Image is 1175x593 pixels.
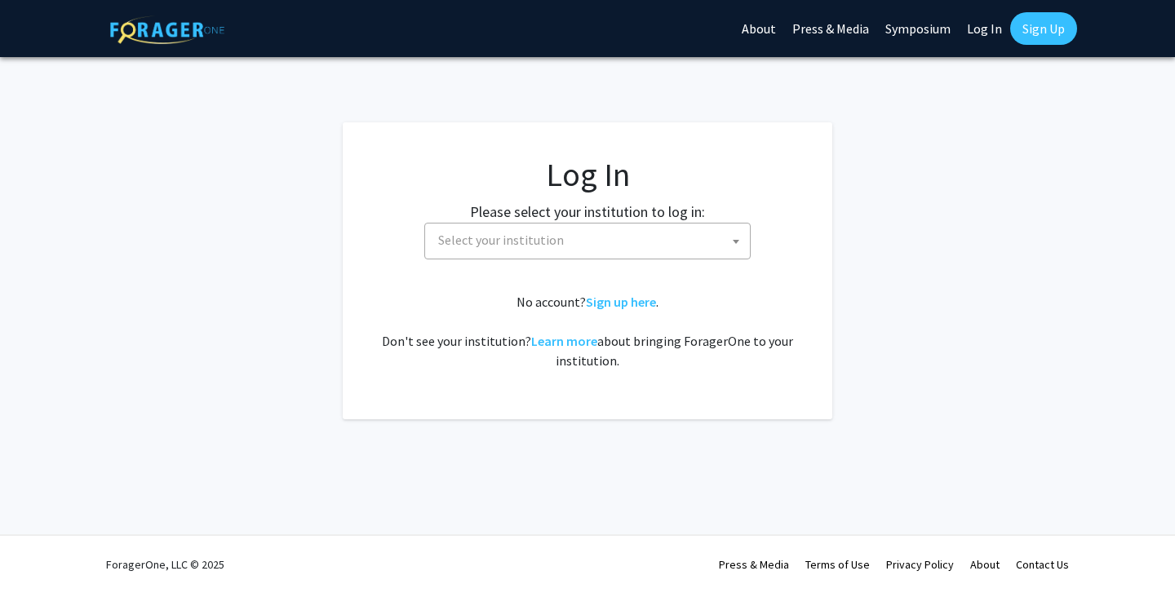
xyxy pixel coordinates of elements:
a: Sign Up [1010,12,1077,45]
label: Please select your institution to log in: [470,201,705,223]
a: Privacy Policy [886,557,954,572]
iframe: Chat [12,520,69,581]
span: Select your institution [438,232,564,248]
div: ForagerOne, LLC © 2025 [106,536,224,593]
a: Sign up here [586,294,656,310]
a: Press & Media [719,557,789,572]
div: No account? . Don't see your institution? about bringing ForagerOne to your institution. [375,292,800,370]
img: ForagerOne Logo [110,15,224,44]
span: Select your institution [432,223,750,257]
span: Select your institution [424,223,751,259]
h1: Log In [375,155,800,194]
a: About [970,557,1000,572]
a: Learn more about bringing ForagerOne to your institution [531,333,597,349]
a: Terms of Use [805,557,870,572]
a: Contact Us [1016,557,1069,572]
